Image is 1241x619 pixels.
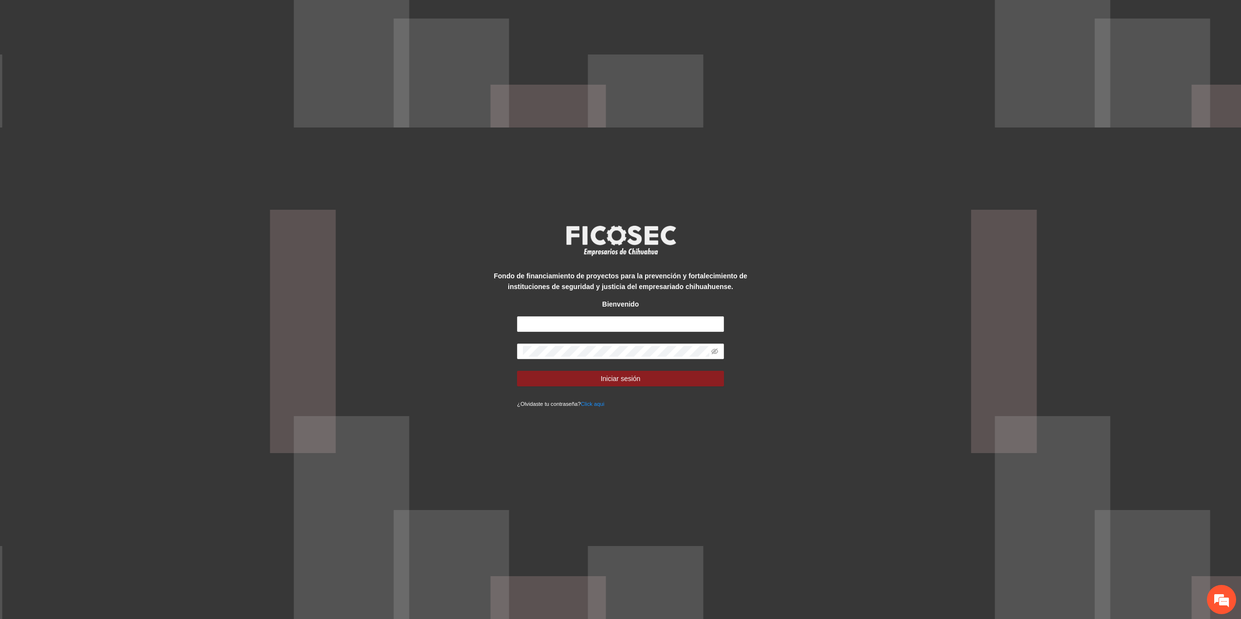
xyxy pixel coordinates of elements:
a: Click aqui [581,401,605,407]
small: ¿Olvidaste tu contraseña? [517,401,604,407]
button: Iniciar sesión [517,371,724,386]
span: Iniciar sesión [601,373,641,384]
img: logo [560,222,682,258]
span: eye-invisible [711,348,718,355]
strong: Bienvenido [602,300,639,308]
strong: Fondo de financiamiento de proyectos para la prevención y fortalecimiento de instituciones de seg... [494,272,747,291]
